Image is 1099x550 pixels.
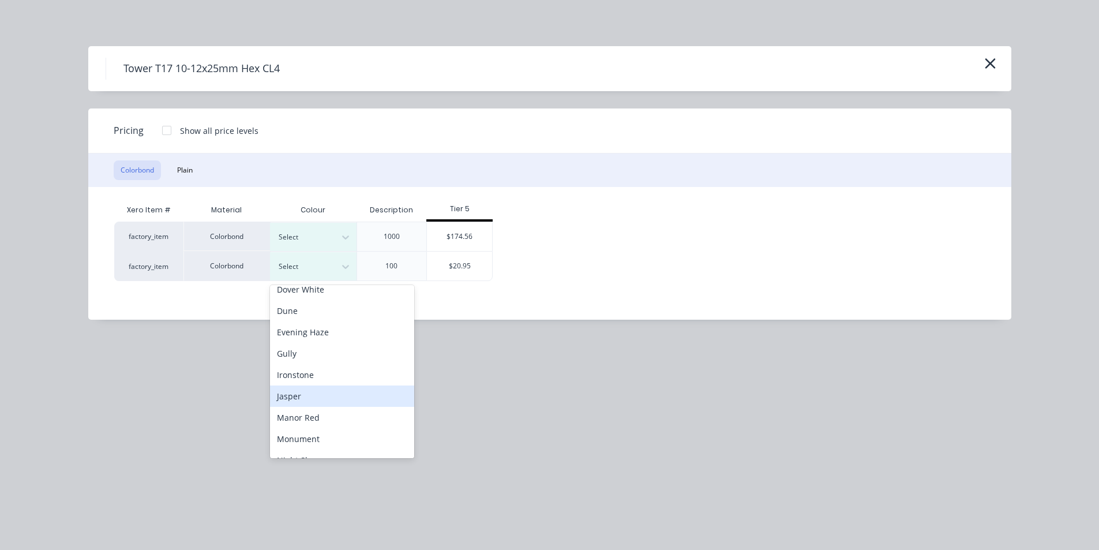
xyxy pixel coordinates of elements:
div: Dover White [270,279,414,300]
div: 100 [385,261,397,271]
div: Xero Item # [114,199,183,222]
div: Gully [270,343,414,364]
div: factory_item [114,251,183,281]
span: Pricing [114,124,144,137]
h4: Tower T17 10-12x25mm Hex CL4 [106,58,297,80]
div: Evening Haze [270,321,414,343]
div: Description [361,196,422,225]
div: Tier 5 [426,204,493,214]
div: Material [183,199,270,222]
div: Manor Red [270,407,414,428]
div: Monument [270,428,414,450]
div: 1000 [384,231,400,242]
div: Colour [270,199,357,222]
button: Plain [170,160,200,180]
div: factory_item [114,222,183,251]
div: Colorbond [183,251,270,281]
div: Show all price levels [180,125,258,137]
div: Ironstone [270,364,414,386]
div: $20.95 [427,252,492,280]
div: $174.56 [427,222,492,251]
div: Jasper [270,386,414,407]
div: Dune [270,300,414,321]
div: Night Sky [270,450,414,471]
div: Colorbond [183,222,270,251]
button: Colorbond [114,160,161,180]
